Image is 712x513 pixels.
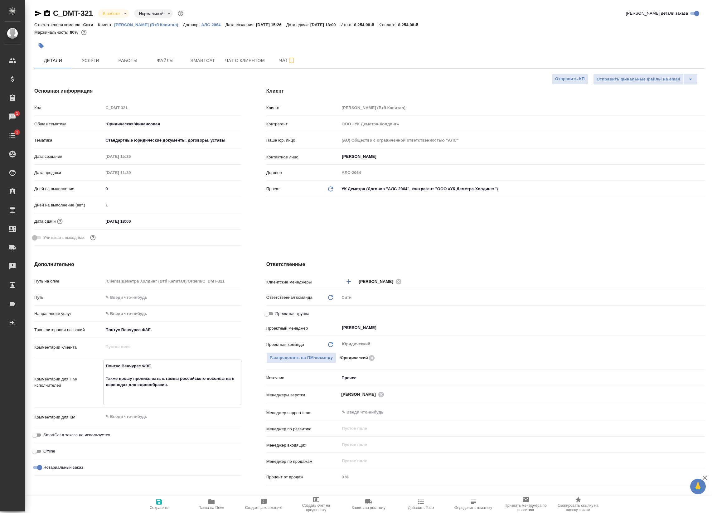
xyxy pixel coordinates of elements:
button: Выбери, если сб и вс нужно считать рабочими днями для выполнения заказа. [89,234,97,242]
h4: Клиент [266,87,705,95]
span: Работы [113,57,143,65]
div: УК Деметра (Договор "АЛС-2064", контрагент "ООО «УК Деметра-Холдинг»") [339,184,705,194]
span: Нотариальный заказ [43,464,83,471]
div: ✎ Введи что-нибудь [105,311,234,317]
span: [PERSON_NAME] детали заказа [626,10,688,17]
p: Процент от продаж [266,474,340,480]
p: [DATE] 18:00 [310,22,341,27]
input: Пустое поле [341,441,690,448]
h4: Основная информация [34,87,241,95]
a: 1 [2,109,23,124]
span: 🙏 [693,480,703,493]
span: Чат с клиентом [225,57,265,65]
p: 80% [70,30,80,35]
span: [PERSON_NAME] [359,278,397,285]
p: Менеджер входящих [266,442,340,448]
button: Open [702,394,703,395]
span: Заявка на доставку [351,506,385,510]
p: К оплате: [379,22,398,27]
span: Файлы [150,57,180,65]
div: Стандартные юридические документы, договоры, уставы [103,135,241,146]
input: Пустое поле [339,103,705,112]
input: Пустое поле [339,472,705,482]
button: Сохранить [133,496,185,513]
button: Отправить КП [552,74,588,85]
span: Создать рекламацию [245,506,282,510]
input: ✎ Введи что-нибудь [341,409,682,416]
span: Отправить КП [555,75,585,83]
p: Маржинальность: [34,30,70,35]
span: [PERSON_NAME] [341,391,380,398]
p: Дата сдачи: [286,22,310,27]
p: Дата создания: [225,22,256,27]
span: Добавить Todo [408,506,433,510]
button: Добавить тэг [34,39,48,53]
p: Сити [83,22,98,27]
button: Добавить менеджера [341,274,356,289]
p: Юридический [339,355,368,361]
div: [PERSON_NAME] [359,278,404,285]
button: Заявка на доставку [342,496,395,513]
span: Проектная группа [275,311,309,317]
span: Отправить финальные файлы на email [597,76,680,83]
p: Общая тематика [34,121,103,127]
p: Наше юр. лицо [266,137,340,143]
input: ✎ Введи что-нибудь [103,184,241,193]
button: Отправить финальные файлы на email [593,74,684,85]
p: [DATE] 15:26 [256,22,286,27]
button: Open [702,281,703,282]
p: Тематика [34,137,103,143]
button: Open [702,327,703,328]
span: Smartcat [188,57,218,65]
input: Пустое поле [103,103,241,112]
span: Чат [272,56,302,64]
p: Клиент [266,105,340,111]
a: АЛС-2064 [201,22,225,27]
span: 1 [12,129,22,135]
p: Итого: [341,22,354,27]
button: Open [702,156,703,157]
span: Распределить на ПМ-команду [270,354,333,361]
p: Комментарии для ПМ/исполнителей [34,376,103,389]
span: Папка на Drive [199,506,224,510]
div: [PERSON_NAME] [341,390,386,398]
div: ✎ Введи что-нибудь [103,308,241,319]
p: Клиентские менеджеры [266,279,340,285]
button: Open [702,412,703,413]
p: Менеджер по развитию [266,426,340,432]
span: Определить тематику [454,506,492,510]
p: Код [34,105,103,111]
button: Доп статусы указывают на важность/срочность заказа [177,9,185,17]
p: Проект [266,186,280,192]
p: Источник [266,375,340,381]
p: Дней на выполнение [34,186,103,192]
button: Скопировать ссылку на оценку заказа [552,496,604,513]
button: Призвать менеджера по развитию [500,496,552,513]
input: Пустое поле [341,425,690,432]
button: Нормальный [137,11,165,16]
p: Ответственная команда [266,294,312,301]
div: Прочее [339,373,705,383]
svg: Подписаться [288,57,295,64]
input: Пустое поле [339,168,705,177]
p: Менеджер support team [266,410,340,416]
div: Юридическая/Финансовая [103,119,241,129]
a: [PERSON_NAME] (Втб Капитал) [114,22,183,27]
input: ✎ Введи что-нибудь [103,325,241,334]
span: Услуги [75,57,105,65]
h4: Ответственные [266,261,705,268]
p: Комментарии клиента [34,344,103,351]
button: Распределить на ПМ-команду [266,352,337,363]
span: Создать счет на предоплату [294,503,339,512]
div: split button [593,74,698,85]
span: Сохранить [150,506,168,510]
span: Детали [38,57,68,65]
p: 8 254,08 ₽ [354,22,379,27]
p: Путь [34,294,103,301]
input: Пустое поле [103,152,158,161]
p: Путь на drive [34,278,103,284]
input: ✎ Введи что-нибудь [103,293,241,302]
p: Проектный менеджер [266,325,340,332]
a: C_DMT-321 [53,9,93,17]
